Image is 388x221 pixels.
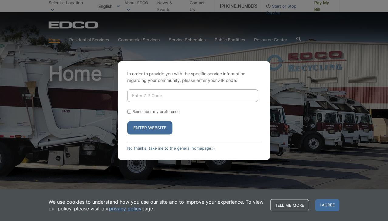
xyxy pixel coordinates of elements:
[109,205,141,212] a: privacy policy
[127,89,258,102] input: Enter ZIP Code
[49,199,264,212] p: We use cookies to understand how you use our site and to improve your experience. To view our pol...
[127,121,172,134] button: Enter Website
[127,70,261,84] p: In order to provide you with the specific service information regarding your community, please en...
[315,199,339,211] span: I agree
[127,146,215,151] a: No thanks, take me to the general homepage >
[132,109,179,114] label: Remember my preference
[270,199,309,211] a: Tell me more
